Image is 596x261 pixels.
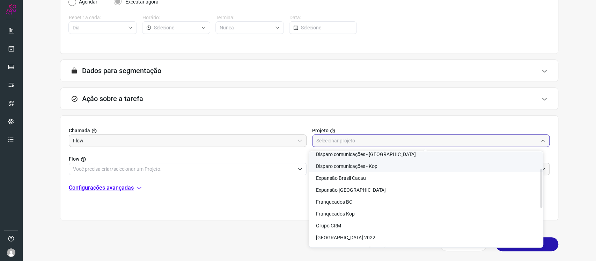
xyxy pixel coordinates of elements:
span: Chamada [69,127,90,134]
input: Selecione [73,22,125,34]
span: Franqueados BC [316,199,352,205]
input: Selecionar projeto [73,135,295,147]
span: Flow [69,155,79,163]
label: Repetir a cada: [69,14,137,21]
p: Configurações avançadas [69,184,134,192]
span: Expansão Brasil Cacau [316,175,366,181]
span: Disparo comunicações - [GEOGRAPHIC_DATA] [316,151,416,157]
input: Selecione [220,22,272,34]
input: Você precisa criar/selecionar um Projeto. [73,163,295,175]
span: Franqueados Kop [316,211,355,217]
label: Data: [289,14,358,21]
span: Expansão [GEOGRAPHIC_DATA] [316,187,386,193]
label: Termina: [216,14,284,21]
input: Selecione [154,22,199,34]
img: avatar-user-boy.jpg [7,248,15,257]
img: Logo [6,4,16,15]
span: Grupo CRM [316,223,341,228]
input: Selecionar projeto [316,135,538,147]
h3: Ação sobre a tarefa [82,94,143,103]
span: Projeto [312,127,329,134]
input: Selecione [301,22,353,34]
span: Disparo comunicações - Kop [316,163,377,169]
span: PESQUISA DE SATISFAÇÃO - SAÍDA [316,247,392,252]
span: [GEOGRAPHIC_DATA] 2022 [316,235,375,240]
label: Horário: [142,14,211,21]
h3: Dados para segmentação [82,66,161,75]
